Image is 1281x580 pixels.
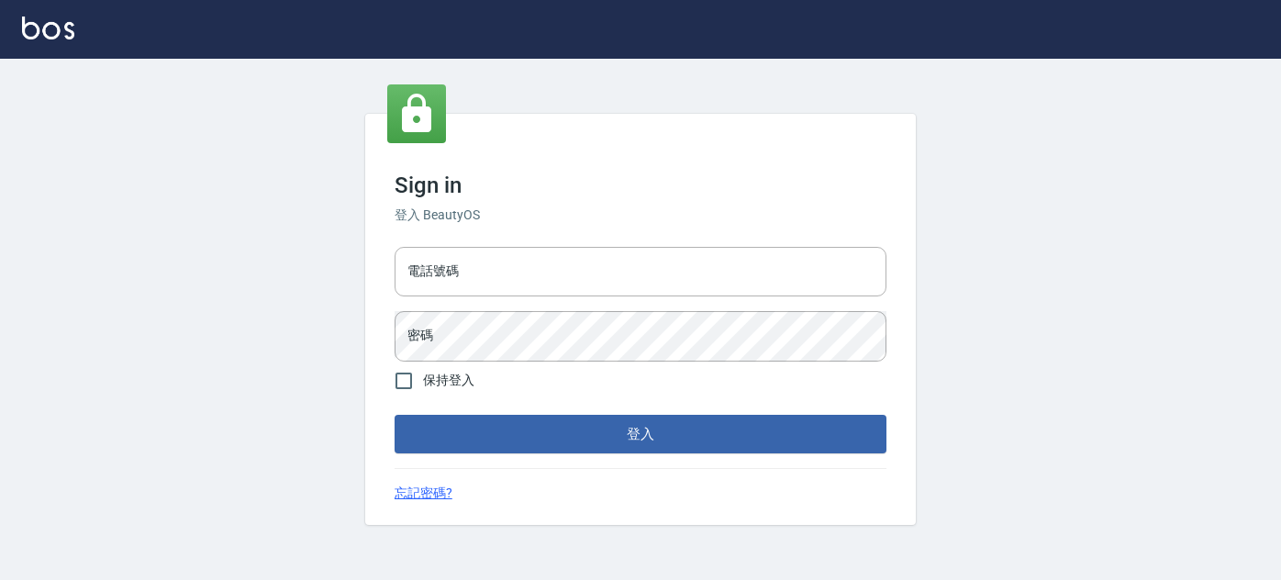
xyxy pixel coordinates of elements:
[423,371,474,390] span: 保持登入
[395,415,886,453] button: 登入
[22,17,74,39] img: Logo
[395,206,886,225] h6: 登入 BeautyOS
[395,484,452,503] a: 忘記密碼?
[395,173,886,198] h3: Sign in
